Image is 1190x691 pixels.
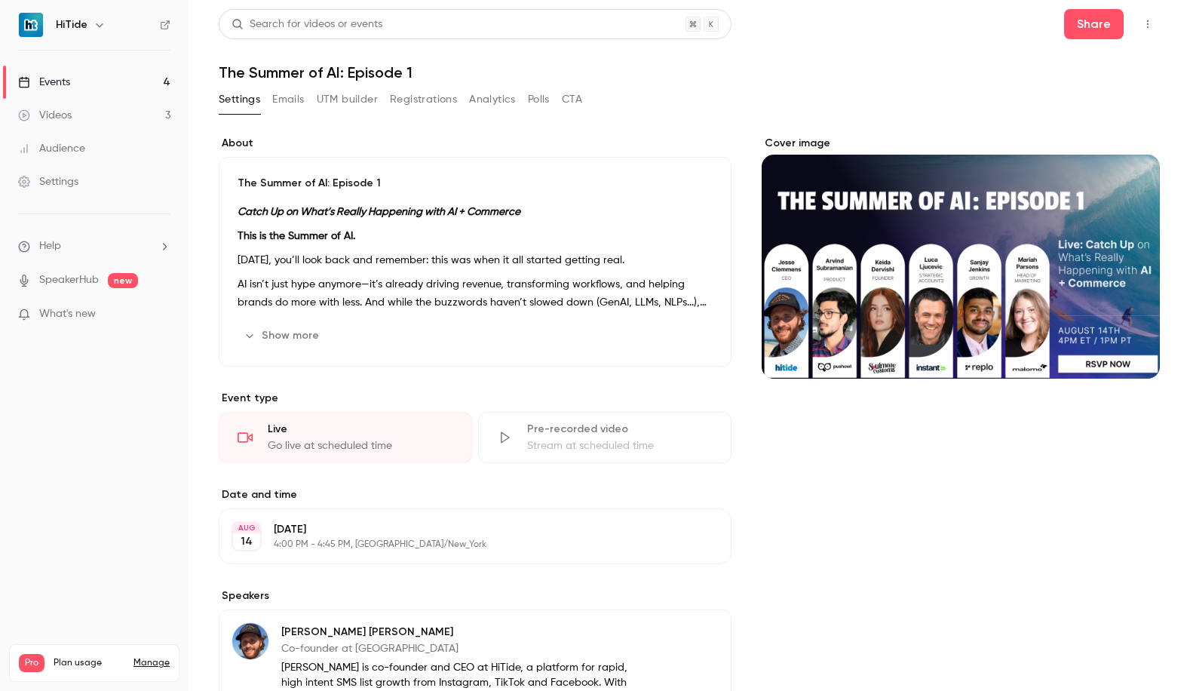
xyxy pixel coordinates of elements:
[274,522,652,537] p: [DATE]
[238,176,713,191] p: The Summer of AI: Episode 1
[18,75,70,90] div: Events
[18,108,72,123] div: Videos
[232,17,382,32] div: Search for videos or events
[317,88,378,112] button: UTM builder
[233,523,260,533] div: AUG
[133,657,170,669] a: Manage
[39,238,61,254] span: Help
[390,88,457,112] button: Registrations
[19,654,44,672] span: Pro
[232,623,268,659] img: Jesse Clemmens
[527,438,713,453] div: Stream at scheduled time
[762,136,1161,151] label: Cover image
[281,625,633,640] p: [PERSON_NAME] [PERSON_NAME]
[219,412,472,463] div: LiveGo live at scheduled time
[19,13,43,37] img: HiTide
[1064,9,1124,39] button: Share
[241,534,253,549] p: 14
[562,88,582,112] button: CTA
[18,174,78,189] div: Settings
[219,136,731,151] label: About
[268,438,453,453] div: Go live at scheduled time
[18,141,85,156] div: Audience
[219,391,731,406] p: Event type
[268,422,453,437] div: Live
[281,641,633,656] p: Co-founder at [GEOGRAPHIC_DATA]
[18,238,170,254] li: help-dropdown-opener
[39,306,96,322] span: What's new
[238,324,328,348] button: Show more
[219,63,1160,81] h1: The Summer of AI: Episode 1
[478,412,731,463] div: Pre-recorded videoStream at scheduled time
[39,272,99,288] a: SpeakerHub
[238,231,355,241] strong: This is the Summer of AI.
[238,207,520,217] strong: Catch Up on What’s Really Happening with AI + Commerce
[54,657,124,669] span: Plan usage
[108,273,138,288] span: new
[56,17,87,32] h6: HiTide
[527,422,713,437] div: Pre-recorded video
[238,275,713,312] p: AI isn’t just hype anymore—it’s already driving revenue, transforming workflows, and helping bran...
[219,88,260,112] button: Settings
[469,88,516,112] button: Analytics
[762,136,1161,379] section: Cover image
[274,539,652,551] p: 4:00 PM - 4:45 PM, [GEOGRAPHIC_DATA]/New_York
[528,88,550,112] button: Polls
[272,88,304,112] button: Emails
[219,487,731,502] label: Date and time
[219,588,731,603] label: Speakers
[238,251,713,269] p: [DATE], you’ll look back and remember: this was when it all started getting real.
